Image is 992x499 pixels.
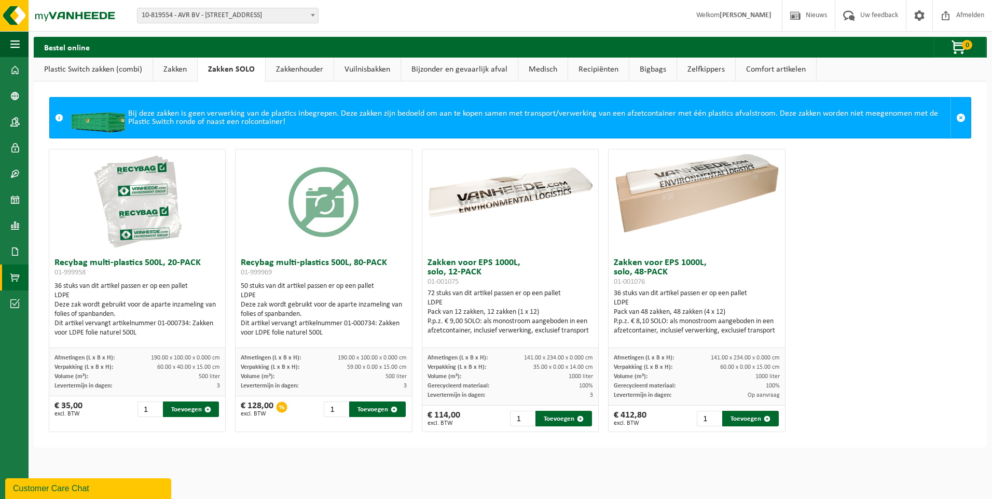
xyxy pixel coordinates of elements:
[766,383,780,389] span: 100%
[137,401,162,417] input: 1
[590,392,593,398] span: 3
[568,58,629,81] a: Recipiënten
[241,319,406,338] div: Dit artikel vervangt artikelnummer 01-000734: Zakken voor LDPE folie naturel 500L
[54,319,220,338] div: Dit artikel vervangt artikelnummer 01-000734: Zakken voor LDPE folie naturel 500L
[54,269,86,276] span: 01-999958
[54,355,115,361] span: Afmetingen (L x B x H):
[614,364,672,370] span: Verpakking (L x B x H):
[722,411,779,426] button: Toevoegen
[54,282,220,338] div: 36 stuks van dit artikel passen er op een pallet
[34,37,100,57] h2: Bestel online
[241,300,406,319] div: Deze zak wordt gebruikt voor de aparte inzameling van folies of spanbanden.
[241,355,301,361] span: Afmetingen (L x B x H):
[629,58,677,81] a: Bigbags
[614,308,779,317] div: Pack van 48 zakken, 48 zakken (4 x 12)
[614,355,674,361] span: Afmetingen (L x B x H):
[54,411,82,417] span: excl. BTW
[697,411,721,426] input: 1
[510,411,534,426] input: 1
[428,317,593,336] div: P.p.z. € 9,00 SOLO: als monostroom aangeboden in een afzetcontainer, inclusief verwerking, exclus...
[68,98,950,138] div: Bij deze zakken is geen verwerking van de plastics inbegrepen. Deze zakken zijn bedoeld om aan te...
[755,373,780,380] span: 1000 liter
[428,289,593,336] div: 72 stuks van dit artikel passen er op een pallet
[428,364,486,370] span: Verpakking (L x B x H):
[428,298,593,308] div: LDPE
[385,373,407,380] span: 500 liter
[428,411,460,426] div: € 114,00
[579,383,593,389] span: 100%
[241,401,273,417] div: € 128,00
[934,37,986,58] button: 0
[614,278,645,286] span: 01-001076
[609,149,784,238] img: 01-001076
[241,269,272,276] span: 01-999969
[54,401,82,417] div: € 35,00
[962,40,972,50] span: 0
[86,149,189,253] img: 01-999958
[241,291,406,300] div: LDPE
[68,103,128,133] img: HK-XC-20-GN-00.png
[54,383,112,389] span: Levertermijn in dagen:
[137,8,318,23] span: 10-819554 - AVR BV - 8800 ROESELARE, MEENSESTEENWEG 545
[241,373,274,380] span: Volume (m³):
[241,411,273,417] span: excl. BTW
[428,420,460,426] span: excl. BTW
[334,58,401,81] a: Vuilnisbakken
[614,317,779,336] div: P.p.z. € 8,10 SOLO: als monostroom aangeboden in een afzetcontainer, inclusief verwerking, exclus...
[614,373,647,380] span: Volume (m³):
[54,364,113,370] span: Verpakking (L x B x H):
[428,373,461,380] span: Volume (m³):
[614,383,676,389] span: Gerecycleerd materiaal:
[614,258,779,286] h3: Zakken voor EPS 1000L, solo, 48-PACK
[54,291,220,300] div: LDPE
[324,401,348,417] input: 1
[428,258,593,286] h3: Zakken voor EPS 1000L, solo, 12-PACK
[614,411,646,426] div: € 412,80
[428,383,489,389] span: Gerecycleerd materiaal:
[241,282,406,338] div: 50 stuks van dit artikel passen er op een pallet
[422,149,598,238] img: 01-001075
[569,373,593,380] span: 1000 liter
[428,392,485,398] span: Levertermijn in dagen:
[54,300,220,319] div: Deze zak wordt gebruikt voor de aparte inzameling van folies of spanbanden.
[151,355,220,361] span: 190.00 x 100.00 x 0.000 cm
[241,383,298,389] span: Levertermijn in dagen:
[748,392,780,398] span: Op aanvraag
[404,383,407,389] span: 3
[614,289,779,336] div: 36 stuks van dit artikel passen er op een pallet
[338,355,407,361] span: 190.00 x 100.00 x 0.000 cm
[428,355,488,361] span: Afmetingen (L x B x H):
[614,298,779,308] div: LDPE
[153,58,197,81] a: Zakken
[720,364,780,370] span: 60.00 x 0.00 x 15.00 cm
[266,58,334,81] a: Zakkenhouder
[428,308,593,317] div: Pack van 12 zakken, 12 zakken (1 x 12)
[54,258,220,279] h3: Recybag multi-plastics 500L, 20-PACK
[157,364,220,370] span: 60.00 x 40.00 x 15.00 cm
[199,373,220,380] span: 500 liter
[401,58,518,81] a: Bijzonder en gevaarlijk afval
[217,383,220,389] span: 3
[950,98,971,138] a: Sluit melding
[54,373,88,380] span: Volume (m³):
[34,58,153,81] a: Plastic Switch zakken (combi)
[5,476,173,499] iframe: chat widget
[711,355,780,361] span: 141.00 x 234.00 x 0.000 cm
[736,58,816,81] a: Comfort artikelen
[533,364,593,370] span: 35.00 x 0.00 x 14.00 cm
[349,401,406,417] button: Toevoegen
[518,58,568,81] a: Medisch
[272,149,376,253] img: 01-999969
[428,278,459,286] span: 01-001075
[241,364,299,370] span: Verpakking (L x B x H):
[614,392,671,398] span: Levertermijn in dagen:
[535,411,592,426] button: Toevoegen
[720,11,771,19] strong: [PERSON_NAME]
[524,355,593,361] span: 141.00 x 234.00 x 0.000 cm
[614,420,646,426] span: excl. BTW
[347,364,407,370] span: 59.00 x 0.00 x 15.00 cm
[198,58,265,81] a: Zakken SOLO
[241,258,406,279] h3: Recybag multi-plastics 500L, 80-PACK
